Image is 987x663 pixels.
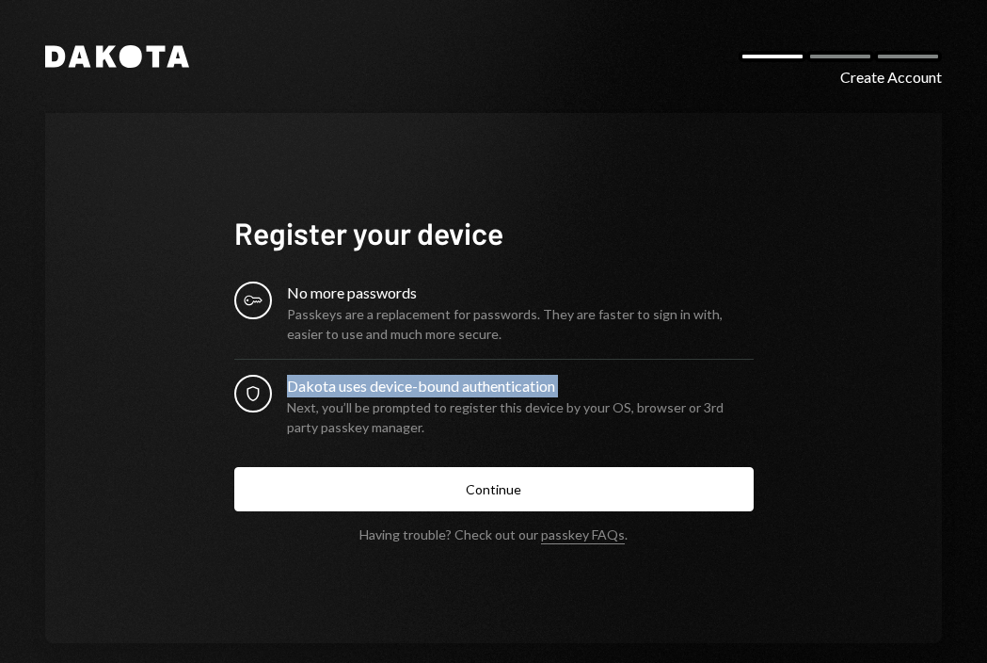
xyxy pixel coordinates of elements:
[287,282,754,304] div: No more passwords
[287,397,754,437] div: Next, you’ll be prompted to register this device by your OS, browser or 3rd party passkey manager.
[541,526,625,544] a: passkey FAQs
[234,214,754,251] h1: Register your device
[840,66,942,89] div: Create Account
[234,467,754,511] button: Continue
[359,526,628,542] div: Having trouble? Check out our .
[287,375,754,397] div: Dakota uses device-bound authentication
[287,304,754,344] div: Passkeys are a replacement for passwords. They are faster to sign in with, easier to use and much...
